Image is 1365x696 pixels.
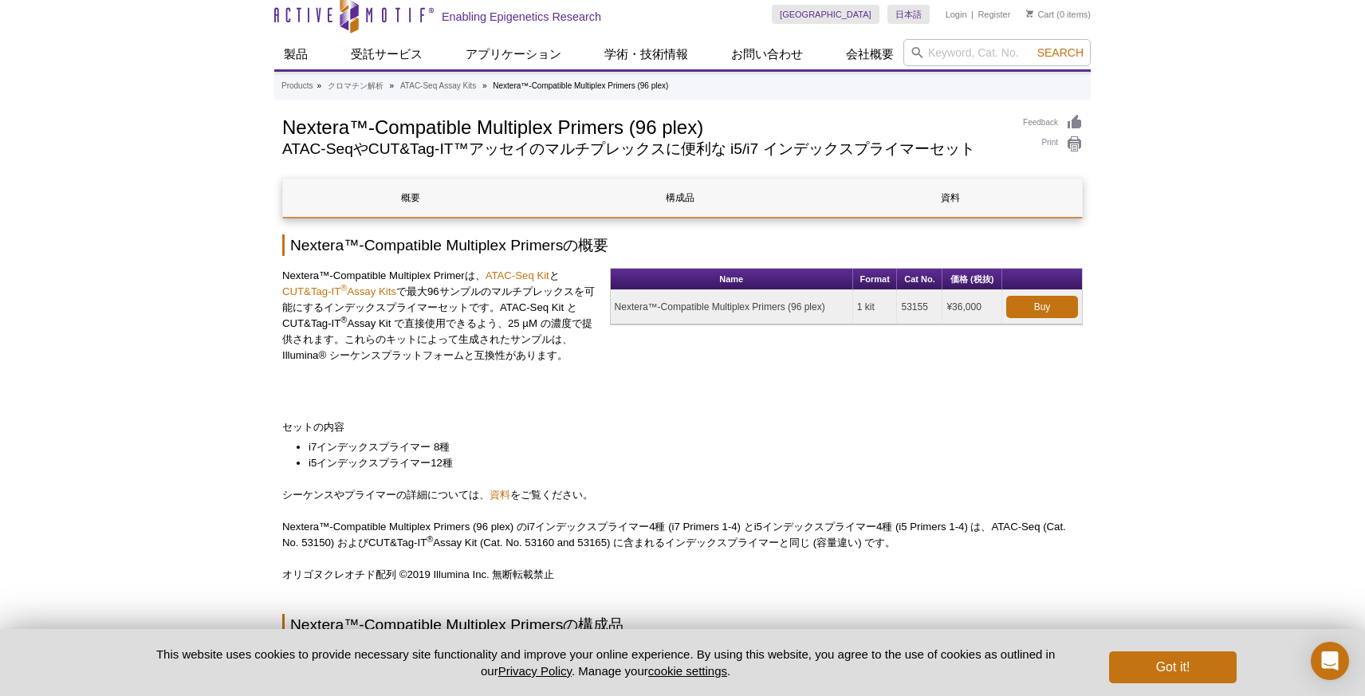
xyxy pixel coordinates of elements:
button: Got it! [1109,651,1237,683]
a: 会社概要 [836,39,903,69]
li: » [317,81,321,90]
p: セットの内容 [282,419,1083,435]
a: Products [281,79,313,93]
h2: Nextera™-Compatible Multiplex Primersの構成品 [282,614,1083,635]
sup: ® [340,315,347,324]
a: クロマチン解析 [328,79,384,93]
li: i5インデックスプライマー12種 [309,455,1067,471]
a: ATAC-Seq Assay Kits [400,79,476,93]
td: ¥36,000 [942,290,1002,324]
sup: ® [340,283,347,293]
li: » [390,81,395,90]
li: (0 items) [1026,5,1091,24]
button: Search [1033,45,1088,60]
a: 資料 [823,179,1077,217]
a: アプリケーション [456,39,571,69]
h2: Enabling Epigenetics Research [442,10,601,24]
a: 資料 [490,489,510,501]
input: Keyword, Cat. No. [903,39,1091,66]
a: Privacy Policy [498,664,572,678]
h1: Nextera™-Compatible Multiplex Primers (96 plex) [282,114,1007,138]
sup: ® [427,533,433,543]
td: Nextera™-Compatible Multiplex Primers (96 plex) [611,290,853,324]
a: ATAC-Seq Kit [486,269,549,281]
a: 製品 [274,39,317,69]
th: Cat No. [897,269,942,290]
a: お問い合わせ [722,39,812,69]
a: 日本語 [887,5,930,24]
a: [GEOGRAPHIC_DATA] [772,5,879,24]
a: Print [1023,136,1083,153]
a: Feedback [1023,114,1083,132]
div: Open Intercom Messenger [1311,642,1349,680]
th: Name [611,269,853,290]
th: Format [853,269,898,290]
li: | [971,5,974,24]
button: cookie settings [648,664,727,678]
a: 受託サービス [341,39,432,69]
td: 1 kit [853,290,898,324]
a: 構成品 [553,179,808,217]
a: Buy [1006,296,1078,318]
h2: ATAC-SeqやCUT&Tag-IT™アッセイのマルチプレックスに便利な i5/i7 インデックスプライマーセット [282,142,1007,156]
td: 53155 [897,290,942,324]
h2: Nextera™-Compatible Multiplex Primersの概要 [282,234,1083,256]
a: Register [978,9,1010,20]
a: Cart [1026,9,1054,20]
li: Nextera™-Compatible Multiplex Primers (96 plex) [493,81,668,90]
p: Nextera™-Compatible Multiplex Primerは、 と で最大96サンプルのマルチプレックスを可能にするインデックスプライマーセットです。ATAC-Seq Kit と ... [282,268,598,364]
a: Login [946,9,967,20]
p: This website uses cookies to provide necessary site functionality and improve your online experie... [128,646,1083,679]
th: 価格 (税抜) [942,269,1002,290]
a: 学術・技術情報 [595,39,698,69]
a: CUT&Tag-IT®Assay Kits [282,285,396,297]
p: Nextera™-Compatible Multiplex Primers (96 plex) のi7インデックスプライマー4種 (i7 Primers 1-4) とi5インデックスプライマー4... [282,519,1083,551]
li: i7インデックスプライマー 8種 [309,439,1067,455]
p: オリゴヌクレオチド配列 ©2019 Illumina Inc. 無断転載禁止 [282,567,1083,583]
p: シーケンスやプライマーの詳細については、 をご覧ください。 [282,487,1083,503]
img: Your Cart [1026,10,1033,18]
a: 概要 [283,179,537,217]
li: » [482,81,487,90]
span: Search [1037,46,1084,59]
